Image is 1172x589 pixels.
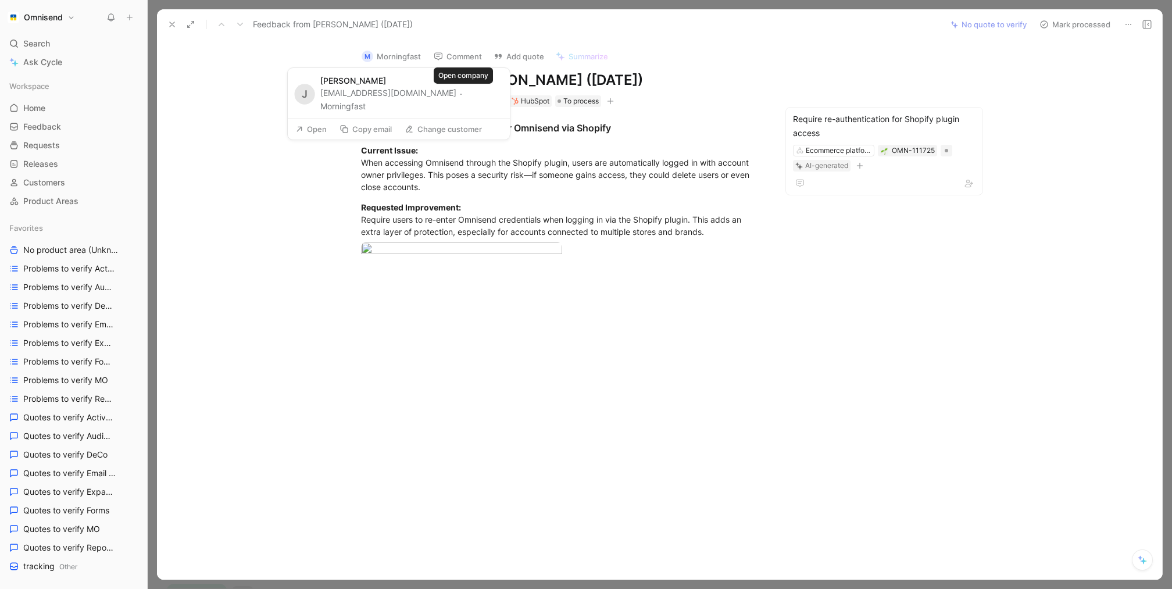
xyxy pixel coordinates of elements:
span: Problems to verify Audience [23,281,116,293]
a: No product area (Unknowns) [5,241,142,259]
span: Problems to verify Expansion [23,337,116,349]
span: Quotes to verify Expansion [23,486,115,498]
span: Quotes to verify Audience [23,430,115,442]
span: Quotes to verify Reporting [23,542,115,554]
span: Product Areas [23,195,78,207]
span: Problems to verify Activation [23,263,116,274]
a: Problems to verify MO [5,372,142,389]
span: Quotes to verify Forms [23,505,109,516]
a: Problems to verify Expansion [5,334,142,352]
span: To process [563,95,599,107]
span: Quotes to verify Email builder [23,467,116,479]
span: No product area (Unknowns) [23,244,119,256]
button: Change customer [399,121,487,137]
h1: Omnisend [24,12,63,23]
button: MMorningfast [356,48,426,65]
strong: Requested Improvement: [361,202,461,212]
span: Quotes to verify DeCo [23,449,108,461]
a: Quotes to verify DeCo [5,446,142,463]
span: Feedback [23,121,61,133]
img: Omnisend [8,12,19,23]
span: Customers [23,177,65,188]
span: Requests [23,140,60,151]
div: To process [555,95,601,107]
div: [PERSON_NAME] [320,75,503,86]
span: tracking [23,561,77,573]
span: Problems to verify Reporting [23,393,116,405]
div: Require re-authentication for Shopify plugin access [793,112,976,140]
a: Feedback [5,118,142,135]
span: Releases [23,158,58,170]
a: Problems to verify Reporting [5,390,142,408]
a: Problems to verify Activation [5,260,142,277]
button: Add quote [488,48,549,65]
button: Mark processed [1034,16,1116,33]
span: Problems to verify Forms [23,356,113,367]
div: OMN-111725 [892,145,935,156]
button: Comment [428,48,487,65]
div: When accessing Omnisend through the Shopify plugin, users are automatically logged in with accoun... [361,144,763,193]
div: Ecommerce platforms [806,145,871,156]
button: No quote to verify [945,16,1032,33]
span: Quotes to verify MO [23,523,100,535]
strong: Current Issue: [361,145,418,155]
a: Quotes to verify MO [5,520,142,538]
a: trackingOther [5,558,142,575]
div: M [362,51,373,62]
a: Problems to verify Email Builder [5,316,142,333]
span: Search [23,37,50,51]
a: Quotes to verify Expansion [5,483,142,501]
div: Require users to re-enter Omnisend credentials when logging in via the Shopify plugin. This adds ... [361,201,763,238]
a: Quotes to verify Audience [5,427,142,445]
a: Quotes to verify Activation [5,409,142,426]
a: Problems to verify DeCo [5,297,142,315]
span: Feedback from [PERSON_NAME] ([DATE]) [253,17,413,31]
span: Problems to verify MO [23,374,108,386]
a: Quotes to verify Reporting [5,539,142,556]
a: Quotes to verify Email builder [5,465,142,482]
div: Favorites [5,219,142,237]
a: Releases [5,155,142,173]
a: Ask Cycle [5,53,142,71]
span: Home [23,102,45,114]
div: [EMAIL_ADDRESS][DOMAIN_NAME] [320,87,503,113]
a: Problems to verify Audience [5,279,142,296]
div: · [460,88,462,99]
span: Ask Cycle [23,55,62,69]
button: Open [290,121,332,137]
button: Summarize [551,48,613,65]
span: Workspace [9,80,49,92]
div: Search [5,35,142,52]
a: Customers [5,174,142,191]
div: HubSpot [521,95,549,107]
div: Workspace [5,77,142,95]
button: OmnisendOmnisend [5,9,78,26]
a: Quotes to verify Forms [5,502,142,519]
a: Problems to verify Forms [5,353,142,370]
span: Quotes to verify Activation [23,412,115,423]
span: Summarize [569,51,608,62]
span: Favorites [9,222,43,234]
a: Product Areas [5,192,142,210]
a: Home [5,99,142,117]
button: Morningfast [320,99,366,113]
img: 🌱 [881,148,888,155]
button: Copy email [334,121,397,137]
span: Other [59,562,77,571]
div: J [295,84,315,105]
button: 🌱 [880,147,888,155]
span: Problems to verify Email Builder [23,319,117,330]
h1: Feedback from [PERSON_NAME] ([DATE]) [361,71,763,90]
span: Problems to verify DeCo [23,300,113,312]
div: Feature Request: Secure Login for Omnisend via Shopify [361,121,763,135]
a: Requests [5,137,142,154]
img: image.png [361,242,562,258]
div: AI-generated [805,160,848,172]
